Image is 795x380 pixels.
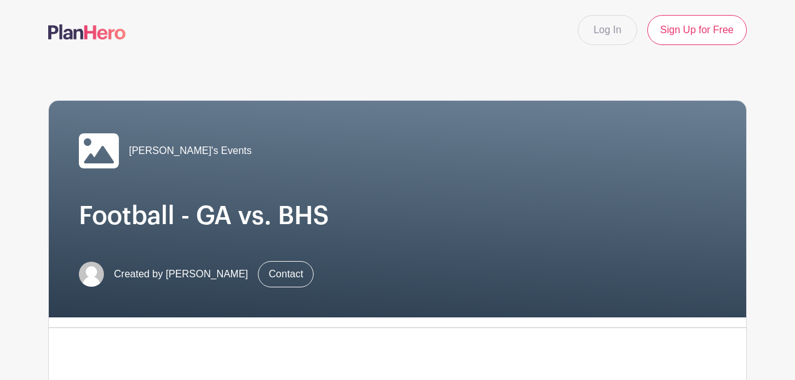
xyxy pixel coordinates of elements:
[129,143,252,158] span: [PERSON_NAME]'s Events
[79,262,104,287] img: default-ce2991bfa6775e67f084385cd625a349d9dcbb7a52a09fb2fda1e96e2d18dcdb.png
[647,15,747,45] a: Sign Up for Free
[79,201,716,231] h1: Football - GA vs. BHS
[258,261,314,287] a: Contact
[114,267,248,282] span: Created by [PERSON_NAME]
[48,24,126,39] img: logo-507f7623f17ff9eddc593b1ce0a138ce2505c220e1c5a4e2b4648c50719b7d32.svg
[578,15,637,45] a: Log In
